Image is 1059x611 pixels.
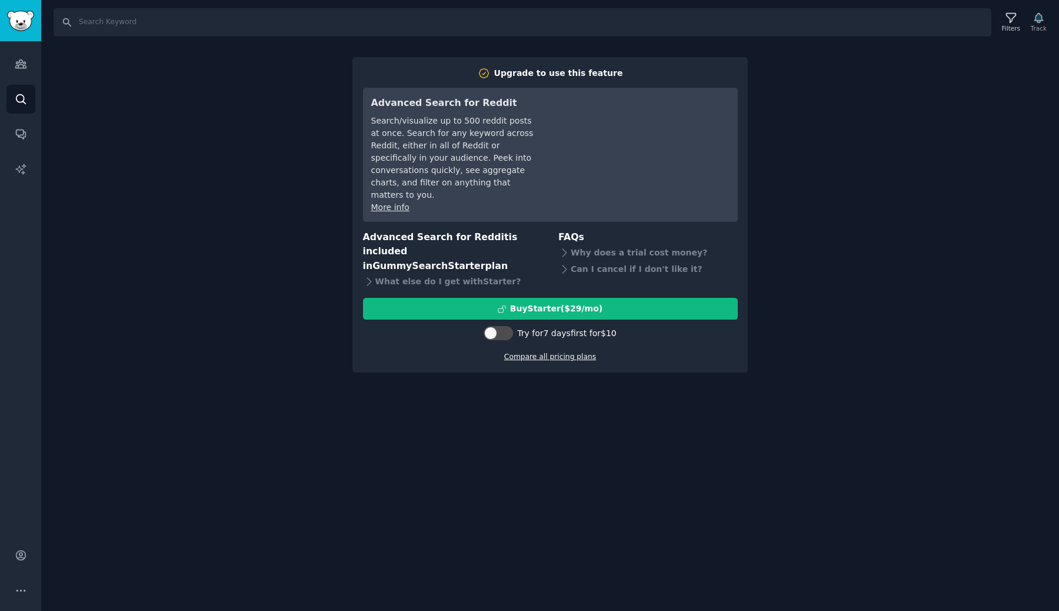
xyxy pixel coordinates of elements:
h3: Advanced Search for Reddit [371,96,537,111]
a: Compare all pricing plans [504,353,596,361]
div: What else do I get with Starter ? [363,273,542,290]
div: Try for 7 days first for $10 [517,327,616,340]
h3: Advanced Search for Reddit is included in plan [363,230,542,274]
div: Buy Starter ($ 29 /mo ) [510,303,602,315]
h3: FAQs [558,230,738,245]
div: Why does a trial cost money? [558,244,738,261]
span: GummySearch Starter [372,260,485,271]
iframe: YouTube video player [553,96,730,184]
a: More info [371,202,409,212]
input: Search Keyword [54,8,991,36]
div: Search/visualize up to 500 reddit posts at once. Search for any keyword across Reddit, either in ... [371,115,537,201]
div: Upgrade to use this feature [494,67,623,79]
div: Can I cancel if I don't like it? [558,261,738,277]
div: Filters [1002,24,1020,32]
button: BuyStarter($29/mo) [363,298,738,320]
img: GummySearch logo [7,11,34,31]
